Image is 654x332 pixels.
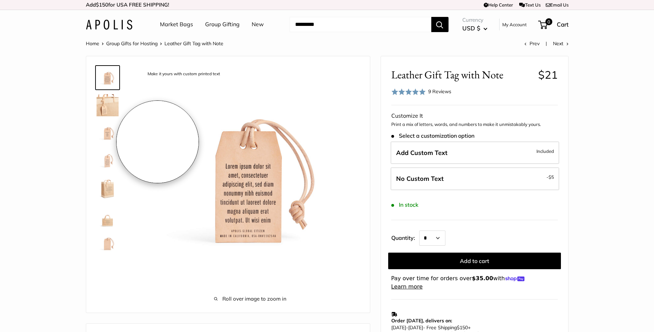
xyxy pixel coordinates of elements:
[391,141,559,164] label: Add Custom Text
[86,39,223,48] nav: Breadcrumb
[462,25,480,32] span: USD $
[391,133,474,139] span: Select a customization option
[97,67,119,89] img: description_Make it yours with custom printed text
[95,120,120,145] a: description_Here are a couple ideas for what to personalize this gift tag for...
[457,324,468,331] span: $150
[95,203,120,228] a: description_The size is 2.25" X 3.75"
[95,148,120,173] a: description_Custom printed text with eco-friendly ink
[484,2,513,8] a: Help Center
[97,205,119,227] img: description_The size is 2.25" X 3.75"
[462,23,487,34] button: USD $
[502,20,527,29] a: My Account
[408,324,423,331] span: [DATE]
[106,40,158,47] a: Group Gifts for Hosting
[431,17,449,32] button: Search
[546,2,569,8] a: Email Us
[406,324,408,331] span: -
[391,324,406,331] span: [DATE]
[144,69,223,79] div: Make it yours with custom printed text
[290,17,431,32] input: Search...
[391,318,452,324] strong: Order [DATE], delivers on:
[86,40,99,47] a: Home
[546,173,554,181] span: -
[97,232,119,254] img: description_No need for custom text? Choose this option
[97,94,119,116] img: description_3mm thick, vegetable tanned American leather
[391,167,559,190] label: Leave Blank
[97,122,119,144] img: description_Here are a couple ideas for what to personalize this gift tag for...
[557,21,569,28] span: Cart
[205,19,240,30] a: Group Gifting
[519,2,540,8] a: Text Us
[86,20,132,30] img: Apolis
[252,19,264,30] a: New
[97,149,119,172] img: description_Custom printed text with eco-friendly ink
[549,174,554,180] span: $5
[391,228,419,246] label: Quantity:
[141,294,360,304] span: Roll over image to zoom in
[95,65,120,90] a: description_Make it yours with custom printed text
[553,40,569,47] a: Next
[391,111,558,121] div: Customize It
[96,1,108,8] span: $150
[524,40,540,47] a: Prev
[428,88,451,95] span: 9 Reviews
[141,67,360,285] img: description_Make it yours with custom printed text
[95,231,120,256] a: description_No need for custom text? Choose this option
[391,68,533,81] span: Leather Gift Tag with Note
[160,19,193,30] a: Market Bags
[391,202,419,208] span: In stock
[95,176,120,201] a: description_5 oz vegetable tanned American leather
[545,18,552,25] span: 0
[164,40,223,47] span: Leather Gift Tag with Note
[388,253,561,269] button: Add to cart
[462,15,487,25] span: Currency
[396,175,444,183] span: No Custom Text
[539,19,569,30] a: 0 Cart
[97,177,119,199] img: description_5 oz vegetable tanned American leather
[95,93,120,118] a: description_3mm thick, vegetable tanned American leather
[396,149,447,157] span: Add Custom Text
[538,68,558,81] span: $21
[536,147,554,155] span: Included
[391,121,558,128] p: Print a mix of letters, words, and numbers to make it unmistakably yours.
